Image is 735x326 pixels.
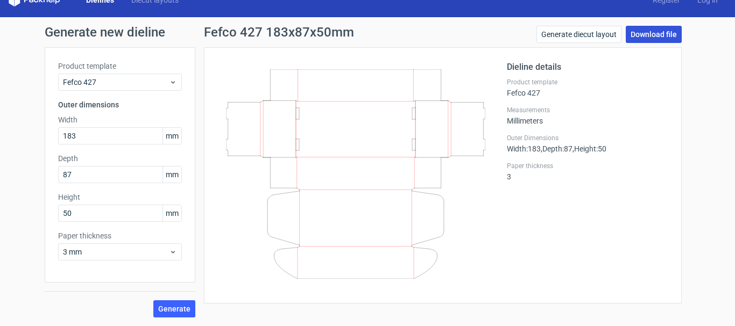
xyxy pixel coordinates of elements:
span: , Depth : 87 [541,144,573,153]
label: Outer Dimensions [507,134,668,142]
label: Measurements [507,106,668,114]
a: Download file [626,26,682,43]
label: Paper thickness [507,162,668,170]
div: Fefco 427 [507,78,668,97]
span: Fefco 427 [63,77,169,88]
span: mm [162,205,181,221]
div: Millimeters [507,106,668,125]
span: mm [162,166,181,183]
button: Generate [153,300,195,317]
span: mm [162,128,181,144]
span: 3 mm [63,247,169,257]
span: Generate [158,305,190,313]
label: Height [58,192,182,202]
label: Depth [58,153,182,164]
h3: Outer dimensions [58,99,182,110]
label: Product template [58,61,182,71]
div: 3 [507,162,668,181]
span: Width : 183 [507,144,541,153]
h2: Dieline details [507,61,668,74]
h1: Generate new dieline [45,26,690,39]
a: Generate diecut layout [536,26,621,43]
label: Width [58,114,182,125]
h1: Fefco 427 183x87x50mm [204,26,354,39]
label: Paper thickness [58,230,182,241]
span: , Height : 50 [573,144,606,153]
label: Product template [507,78,668,86]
